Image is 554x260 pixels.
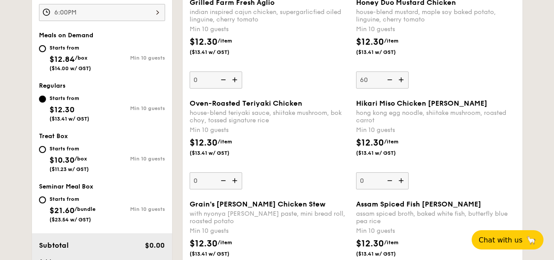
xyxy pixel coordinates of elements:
[190,200,325,208] span: Grain's [PERSON_NAME] Chicken Stew
[190,150,249,157] span: ($13.41 w/ GST)
[49,206,74,215] span: $21.60
[190,71,242,89] input: Grilled Farm Fresh Aglioindian inspired cajun chicken, supergarlicfied oiled linguine, cherry tom...
[49,196,95,203] div: Starts from
[356,138,384,148] span: $12.30
[190,37,218,47] span: $12.30
[49,54,75,64] span: $12.84
[190,109,349,124] div: house-blend teriyaki sauce, shiitake mushroom, bok choy, tossed signature rice
[356,37,384,47] span: $12.30
[382,71,395,88] img: icon-reduce.1d2dbef1.svg
[356,200,481,208] span: Assam Spiced Fish [PERSON_NAME]
[356,126,515,135] div: Min 10 guests
[356,71,409,89] input: Honey Duo Mustard Chickenhouse-blend mustard, maple soy baked potato, linguine, cherry tomatoMin ...
[145,241,165,249] span: $0.00
[190,227,349,235] div: Min 10 guests
[39,183,93,190] span: Seminar Meal Box
[39,132,68,140] span: Treat Box
[356,109,515,124] div: hong kong egg noodle, shiitake mushroom, roasted carrot
[39,241,69,249] span: Subtotal
[102,105,165,111] div: Min 10 guests
[190,25,349,34] div: Min 10 guests
[216,172,229,189] img: icon-reduce.1d2dbef1.svg
[49,166,89,172] span: ($11.23 w/ GST)
[102,206,165,212] div: Min 10 guests
[74,156,87,162] span: /box
[356,250,416,257] span: ($13.41 w/ GST)
[356,227,515,235] div: Min 10 guests
[190,210,349,225] div: with nyonya [PERSON_NAME] paste, mini bread roll, roasted potato
[218,38,232,44] span: /item
[190,138,218,148] span: $12.30
[356,49,416,56] span: ($13.41 w/ GST)
[190,49,249,56] span: ($13.41 w/ GST)
[49,95,89,102] div: Starts from
[190,8,349,23] div: indian inspired cajun chicken, supergarlicfied oiled linguine, cherry tomato
[190,99,302,107] span: Oven-Roasted Teriyaki Chicken
[356,150,416,157] span: ($13.41 w/ GST)
[190,250,249,257] span: ($13.41 w/ GST)
[384,38,399,44] span: /item
[39,4,165,21] input: Event time
[39,32,93,39] span: Meals on Demand
[39,82,66,89] span: Regulars
[229,172,242,189] img: icon-add.58712e84.svg
[356,25,515,34] div: Min 10 guests
[526,235,536,245] span: 🦙
[216,71,229,88] img: icon-reduce.1d2dbef1.svg
[39,96,46,103] input: Starts from$12.30($13.41 w/ GST)Min 10 guests
[479,236,522,244] span: Chat with us
[395,172,409,189] img: icon-add.58712e84.svg
[102,55,165,61] div: Min 10 guests
[39,146,46,153] input: Starts from$10.30/box($11.23 w/ GST)Min 10 guests
[356,172,409,189] input: Hikari Miso Chicken [PERSON_NAME]hong kong egg noodle, shiitake mushroom, roasted carrotMin 10 gu...
[190,126,349,135] div: Min 10 guests
[49,155,74,165] span: $10.30
[49,145,89,152] div: Starts from
[356,8,515,23] div: house-blend mustard, maple soy baked potato, linguine, cherry tomato
[218,139,232,145] span: /item
[49,44,91,51] div: Starts from
[356,99,487,107] span: Hikari Miso Chicken [PERSON_NAME]
[384,139,399,145] span: /item
[382,172,395,189] img: icon-reduce.1d2dbef1.svg
[384,239,399,246] span: /item
[39,45,46,52] input: Starts from$12.84/box($14.00 w/ GST)Min 10 guests
[102,156,165,162] div: Min 10 guests
[74,206,95,212] span: /bundle
[190,172,242,189] input: Oven-Roasted Teriyaki Chickenhouse-blend teriyaki sauce, shiitake mushroom, bok choy, tossed sign...
[356,210,515,225] div: assam spiced broth, baked white fish, butterfly blue pea rice
[218,239,232,246] span: /item
[75,55,88,61] span: /box
[472,230,543,249] button: Chat with us🦙
[356,239,384,249] span: $12.30
[49,217,91,223] span: ($23.54 w/ GST)
[229,71,242,88] img: icon-add.58712e84.svg
[49,65,91,71] span: ($14.00 w/ GST)
[49,105,74,114] span: $12.30
[39,196,46,203] input: Starts from$21.60/bundle($23.54 w/ GST)Min 10 guests
[190,239,218,249] span: $12.30
[49,116,89,122] span: ($13.41 w/ GST)
[395,71,409,88] img: icon-add.58712e84.svg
